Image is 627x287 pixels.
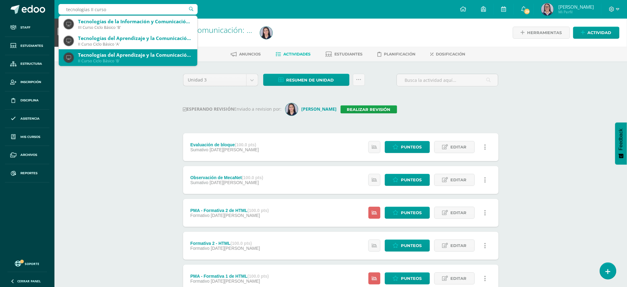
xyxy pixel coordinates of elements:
[25,262,40,266] span: Soporte
[20,135,40,139] span: Mis cursos
[513,27,570,39] a: Herramientas
[242,175,263,180] strong: (100.0 pts)
[190,147,208,152] span: Sumativo
[78,42,192,47] div: II Curso Ciclo Básico 'A'
[451,141,467,153] span: Editar
[263,74,350,86] a: Resumen de unidad
[20,116,40,121] span: Asistencia
[5,91,49,110] a: Disciplina
[211,279,260,284] span: [DATE][PERSON_NAME]
[5,164,49,183] a: Reportes
[190,241,260,246] div: Formativa 2 - HTML
[397,74,498,86] input: Busca la actividad aquí...
[20,43,43,48] span: Estudiantes
[436,52,466,56] span: Dosificación
[20,61,42,66] span: Estructura
[235,142,256,147] strong: (100.0 pts)
[190,175,263,180] div: Observación de MecaNet
[78,52,192,58] div: Tecnologías del Aprendizaje y la Comunicación: Computación
[302,106,337,112] strong: [PERSON_NAME]
[190,279,209,284] span: Formativo
[385,240,430,252] a: Punteos
[276,49,311,59] a: Actividades
[588,27,612,38] span: Actividad
[385,141,430,153] a: Punteos
[385,174,430,186] a: Punteos
[190,274,269,279] div: PMA - Formativa 1 de HTML
[211,246,260,251] span: [DATE][PERSON_NAME]
[451,273,467,284] span: Editar
[190,246,209,251] span: Formativo
[247,274,269,279] strong: (100.0 pts)
[5,37,49,55] a: Estudiantes
[20,171,37,176] span: Reportes
[20,152,37,157] span: Archivos
[190,142,259,147] div: Evaluación de bloque
[378,49,416,59] a: Planificación
[385,272,430,285] a: Punteos
[211,213,260,218] span: [DATE][PERSON_NAME]
[190,213,209,218] span: Formativo
[183,74,258,86] a: Unidad 3
[230,241,252,246] strong: (100.0 pts)
[210,147,259,152] span: [DATE][PERSON_NAME]
[210,180,259,185] span: [DATE][PERSON_NAME]
[239,52,261,56] span: Anuncios
[190,180,208,185] span: Sumativo
[17,279,41,283] span: Cerrar panel
[615,122,627,165] button: Feedback - Mostrar encuesta
[431,49,466,59] a: Dosificación
[58,4,198,15] input: Busca un usuario...
[260,27,273,39] img: 541f4cb79db491c2b700252b74bef2c7.png
[188,74,242,86] span: Unidad 3
[286,106,341,112] a: [PERSON_NAME]
[5,73,49,91] a: Inscripción
[78,58,192,64] div: II Curso Ciclo Básico 'B'
[247,208,269,213] strong: (100.0 pts)
[78,18,192,25] div: Tecnologías de la Información y Comunicación: Computación
[573,27,620,39] a: Actividad
[284,52,311,56] span: Actividades
[286,103,298,116] img: e71020583e9e8711e69e8d37104598b1.png
[20,25,30,30] span: Staff
[190,208,269,213] div: PMA - Formativa 2 de HTML
[451,174,467,186] span: Editar
[335,52,363,56] span: Estudiantes
[385,207,430,219] a: Punteos
[5,110,49,128] a: Asistencia
[401,273,422,284] span: Punteos
[401,174,422,186] span: Punteos
[401,207,422,219] span: Punteos
[20,98,39,103] span: Disciplina
[5,128,49,146] a: Mis cursos
[234,106,282,112] span: Enviado a revision por:
[5,146,49,164] a: Archivos
[451,207,467,219] span: Editar
[618,129,624,150] span: Feedback
[451,240,467,251] span: Editar
[341,105,397,113] a: Realizar revisión
[231,49,261,59] a: Anuncios
[558,9,594,15] span: Mi Perfil
[20,80,41,85] span: Inscripción
[5,19,49,37] a: Staff
[183,106,234,112] strong: ESPERANDO REVISIÓN
[558,4,594,10] span: [PERSON_NAME]
[326,49,363,59] a: Estudiantes
[541,3,554,15] img: 748d42d9fff1f6c6ec16339a92392ca2.png
[78,25,192,30] div: III Curso Ciclo Básico 'B'
[524,8,530,15] span: 29
[401,141,422,153] span: Punteos
[286,74,334,86] span: Resumen de unidad
[78,35,192,42] div: Tecnologías del Aprendizaje y la Comunicación: Computación
[7,259,47,267] a: Soporte
[384,52,416,56] span: Planificación
[527,27,562,38] span: Herramientas
[401,240,422,251] span: Punteos
[5,55,49,73] a: Estructura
